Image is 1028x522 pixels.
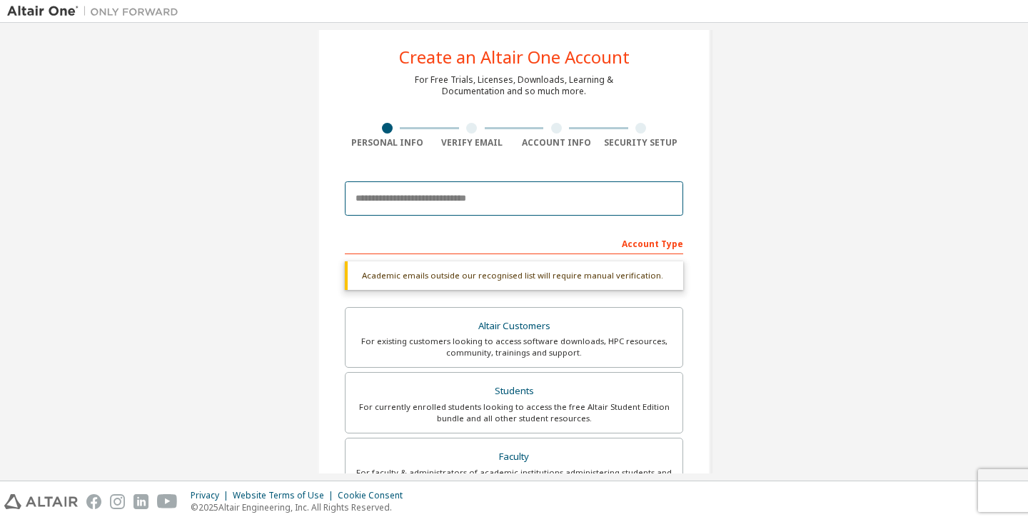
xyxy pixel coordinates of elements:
img: youtube.svg [157,494,178,509]
div: Cookie Consent [338,490,411,501]
div: For Free Trials, Licenses, Downloads, Learning & Documentation and so much more. [415,74,613,97]
div: Create an Altair One Account [399,49,630,66]
img: facebook.svg [86,494,101,509]
div: Faculty [354,447,674,467]
img: linkedin.svg [133,494,148,509]
p: © 2025 Altair Engineering, Inc. All Rights Reserved. [191,501,411,513]
div: Altair Customers [354,316,674,336]
div: Personal Info [345,137,430,149]
div: For faculty & administrators of academic institutions administering students and accessing softwa... [354,467,674,490]
div: Account Type [345,231,683,254]
div: Students [354,381,674,401]
div: Security Setup [599,137,684,149]
div: Account Info [514,137,599,149]
div: Verify Email [430,137,515,149]
div: Academic emails outside our recognised list will require manual verification. [345,261,683,290]
img: altair_logo.svg [4,494,78,509]
img: instagram.svg [110,494,125,509]
div: Privacy [191,490,233,501]
img: Altair One [7,4,186,19]
div: For currently enrolled students looking to access the free Altair Student Edition bundle and all ... [354,401,674,424]
div: Website Terms of Use [233,490,338,501]
div: For existing customers looking to access software downloads, HPC resources, community, trainings ... [354,336,674,358]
